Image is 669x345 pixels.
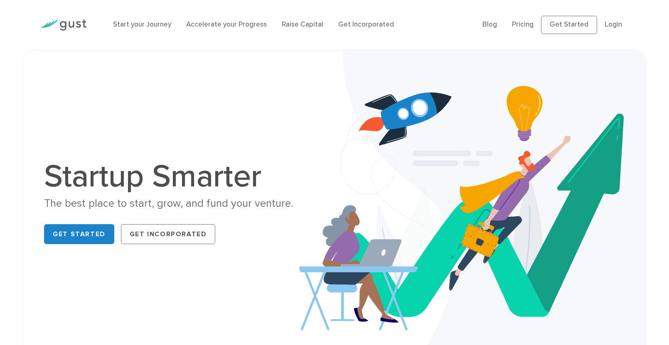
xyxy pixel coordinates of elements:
[541,16,597,34] a: Get Started
[44,161,328,192] h1: Startup Smarter
[40,20,86,31] img: Gust Logo
[482,20,497,29] a: Blog
[186,20,267,29] a: Accelerate your Progress
[338,20,394,29] a: Get Incorporated
[113,20,171,29] a: Start your Journey
[605,20,622,29] a: Login
[44,196,328,211] div: The best place to start, grow, and fund your venture.
[512,20,534,29] a: Pricing
[121,224,216,244] a: Get Incorporated
[44,224,114,244] a: Get Started
[282,20,323,29] a: Raise Capital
